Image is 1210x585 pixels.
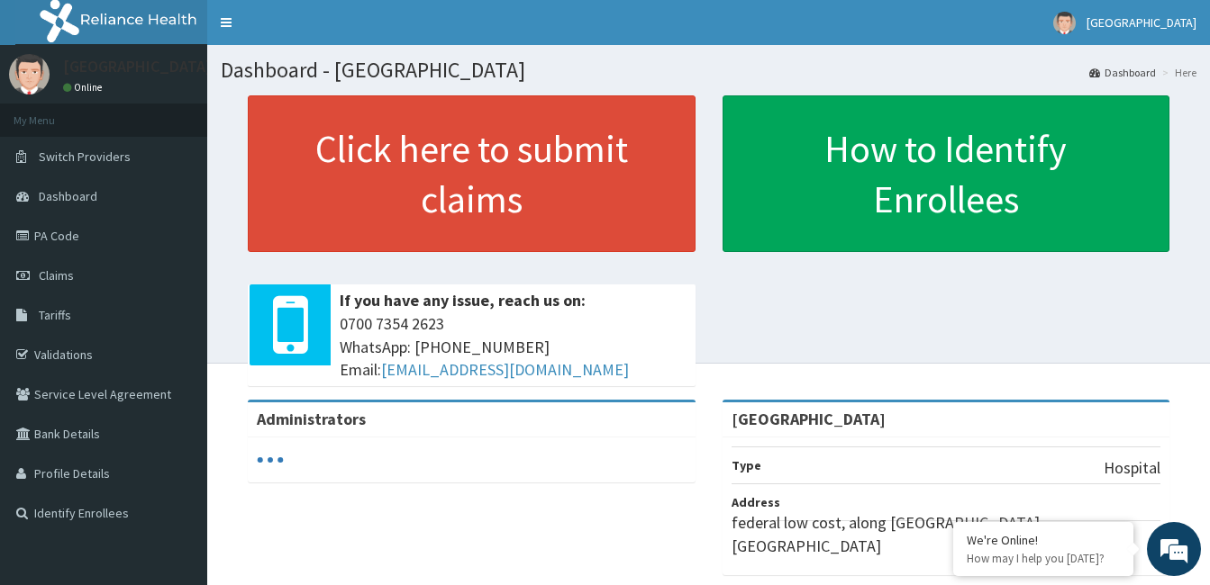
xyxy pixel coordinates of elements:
[39,148,131,165] span: Switch Providers
[1087,14,1196,31] span: [GEOGRAPHIC_DATA]
[39,267,74,283] span: Claims
[63,58,212,75] p: [GEOGRAPHIC_DATA]
[340,312,687,382] span: 0700 7354 2623 WhatsApp: [PHONE_NUMBER] Email:
[1089,65,1156,80] a: Dashboard
[967,551,1120,566] p: How may I help you today?
[257,446,284,473] svg: audio-loading
[1104,456,1160,480] p: Hospital
[967,532,1120,548] div: We're Online!
[732,409,886,429] strong: [GEOGRAPHIC_DATA]
[257,409,366,429] b: Administrators
[9,54,50,94] img: User Image
[1053,12,1076,34] img: User Image
[732,511,1161,557] p: federal low cost, along [GEOGRAPHIC_DATA], [GEOGRAPHIC_DATA]
[381,359,629,380] a: [EMAIL_ADDRESS][DOMAIN_NAME]
[39,188,97,204] span: Dashboard
[732,457,761,473] b: Type
[39,307,71,323] span: Tariffs
[732,494,780,510] b: Address
[340,290,586,310] b: If you have any issue, reach us on:
[63,81,106,94] a: Online
[723,95,1170,252] a: How to Identify Enrollees
[221,58,1196,82] h1: Dashboard - [GEOGRAPHIC_DATA]
[1158,65,1196,80] li: Here
[248,95,696,252] a: Click here to submit claims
